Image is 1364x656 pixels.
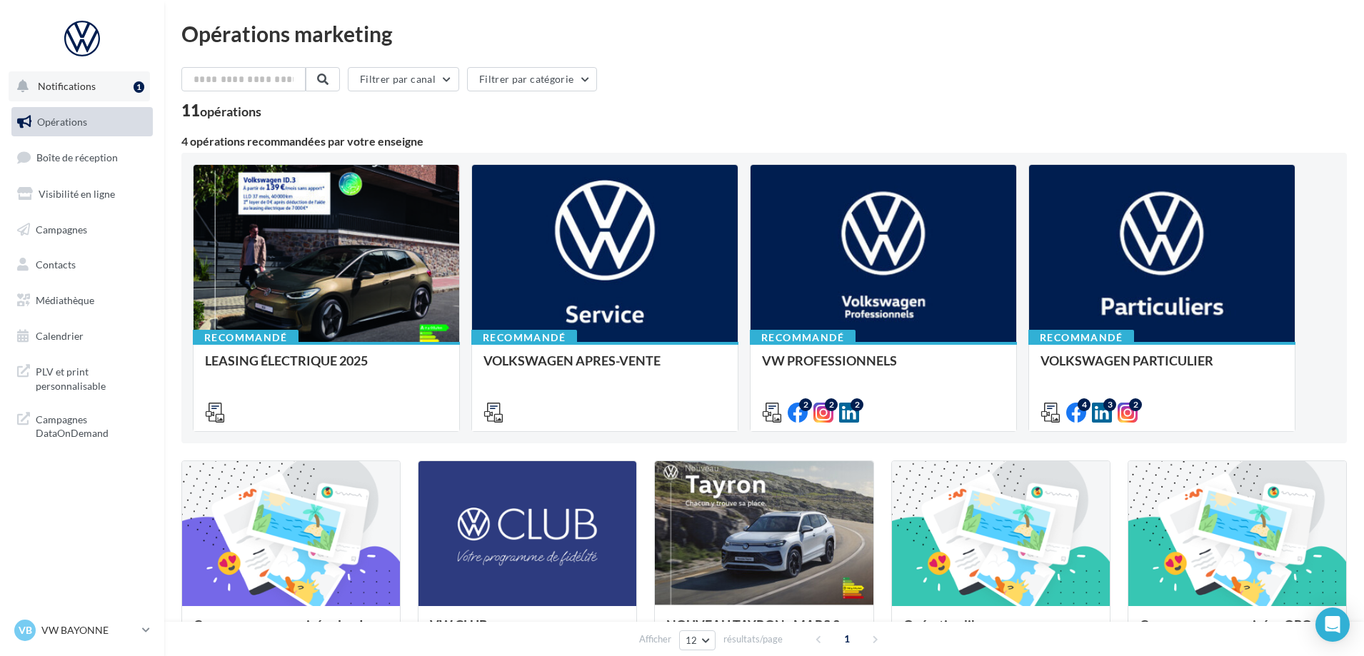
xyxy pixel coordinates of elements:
[836,627,858,650] span: 1
[1315,607,1350,642] div: Open Intercom Messenger
[39,188,115,200] span: Visibilité en ligne
[483,353,726,382] div: VOLKSWAGEN APRES-VENTE
[36,151,118,163] span: Boîte de réception
[194,617,388,646] div: Campagnes sponsorisées Les Instants VW Octobre
[9,107,156,137] a: Opérations
[36,410,147,440] span: Campagnes DataOnDemand
[181,136,1347,147] div: 4 opérations recommandées par votre enseigne
[799,398,812,411] div: 2
[9,142,156,173] a: Boîte de réception
[471,330,577,345] div: Recommandé
[1040,353,1283,382] div: VOLKSWAGEN PARTICULIER
[9,250,156,280] a: Contacts
[36,223,87,235] span: Campagnes
[205,353,448,382] div: LEASING ÉLECTRIQUE 2025
[181,23,1347,44] div: Opérations marketing
[1140,617,1335,646] div: Campagnes sponsorisées OPO
[679,630,716,650] button: 12
[9,356,156,398] a: PLV et print personnalisable
[9,286,156,316] a: Médiathèque
[686,635,698,646] span: 12
[1129,398,1142,411] div: 2
[38,80,96,92] span: Notifications
[36,362,147,393] span: PLV et print personnalisable
[639,632,671,646] span: Afficher
[666,617,861,646] div: NOUVEAU TAYRON - MARS 2025
[750,330,856,345] div: Recommandé
[36,330,84,342] span: Calendrier
[11,617,153,644] a: VB VW BAYONNE
[723,632,783,646] span: résultats/page
[36,294,94,306] span: Médiathèque
[200,105,261,118] div: opérations
[41,623,136,637] p: VW BAYONNE
[1078,398,1090,411] div: 4
[9,179,156,209] a: Visibilité en ligne
[19,623,32,637] span: VB
[9,404,156,446] a: Campagnes DataOnDemand
[762,353,1005,382] div: VW PROFESSIONNELS
[825,398,838,411] div: 2
[134,81,144,93] div: 1
[193,330,299,345] div: Recommandé
[9,321,156,351] a: Calendrier
[348,67,459,91] button: Filtrer par canal
[181,103,261,118] div: 11
[467,67,597,91] button: Filtrer par catégorie
[1028,330,1134,345] div: Recommandé
[430,617,625,646] div: VW CLUB
[37,116,87,128] span: Opérations
[9,71,150,101] button: Notifications 1
[9,215,156,245] a: Campagnes
[1103,398,1116,411] div: 3
[851,398,863,411] div: 2
[903,617,1098,646] div: Opération libre
[36,258,76,271] span: Contacts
